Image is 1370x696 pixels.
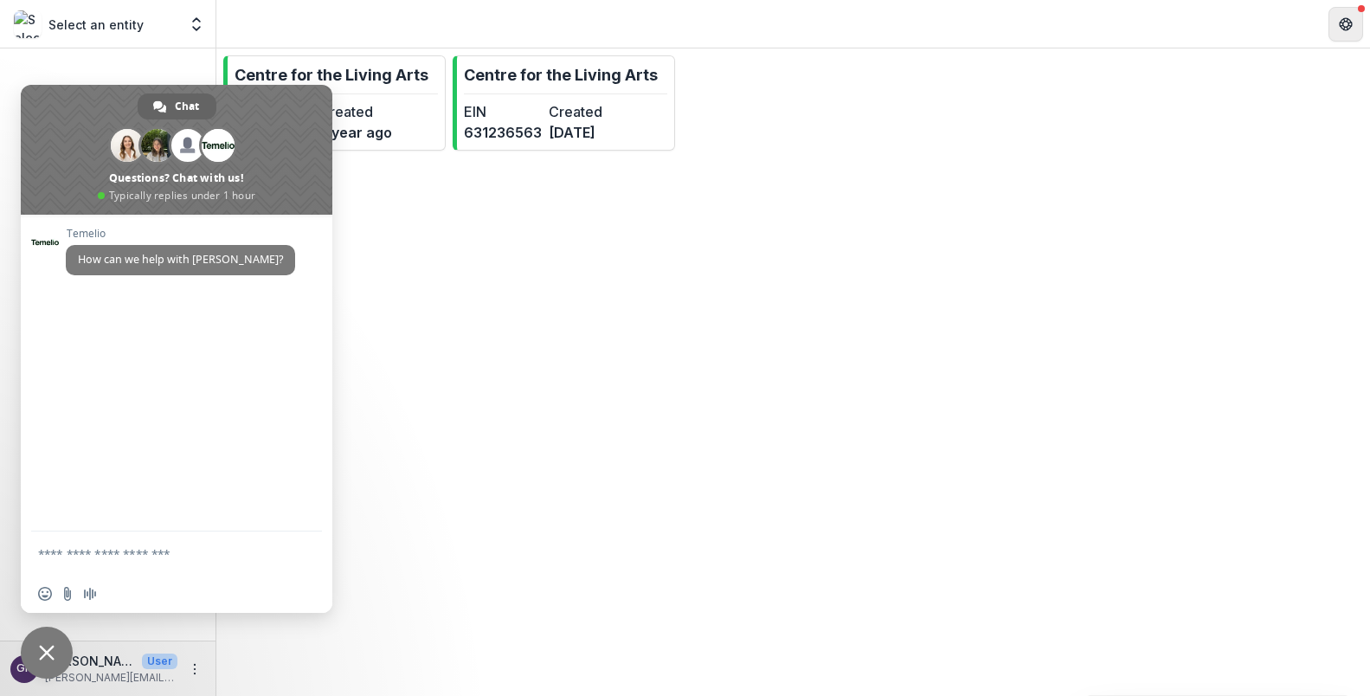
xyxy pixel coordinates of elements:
button: More [184,659,205,680]
button: Open entity switcher [184,7,209,42]
dd: a year ago [319,122,397,143]
p: [PERSON_NAME] [45,652,135,670]
p: Centre for the Living Arts [235,63,428,87]
a: Centre for the Living ArtsEIN631236563Created[DATE] [453,55,675,151]
span: Temelio [66,228,295,240]
p: Select an entity [48,16,144,34]
span: Chat [175,93,199,119]
img: Select an entity [14,10,42,38]
p: User [142,654,177,669]
button: Get Help [1328,7,1363,42]
p: [PERSON_NAME][EMAIL_ADDRESS][DOMAIN_NAME] [45,670,177,686]
div: Glenn Robertson [16,663,32,674]
span: Insert an emoji [38,587,52,601]
dt: EIN [464,101,542,122]
span: Send a file [61,587,74,601]
span: Audio message [83,587,97,601]
dt: Created [549,101,627,122]
a: Chat [138,93,216,119]
dd: 631236563 [464,122,542,143]
dt: Created [319,101,397,122]
textarea: Compose your message... [38,532,280,575]
dd: [DATE] [549,122,627,143]
a: Close chat [21,627,73,679]
span: How can we help with [PERSON_NAME]? [78,252,283,267]
p: Centre for the Living Arts [464,63,658,87]
a: Centre for the Living ArtsEIN631236563Createda year ago [223,55,446,151]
